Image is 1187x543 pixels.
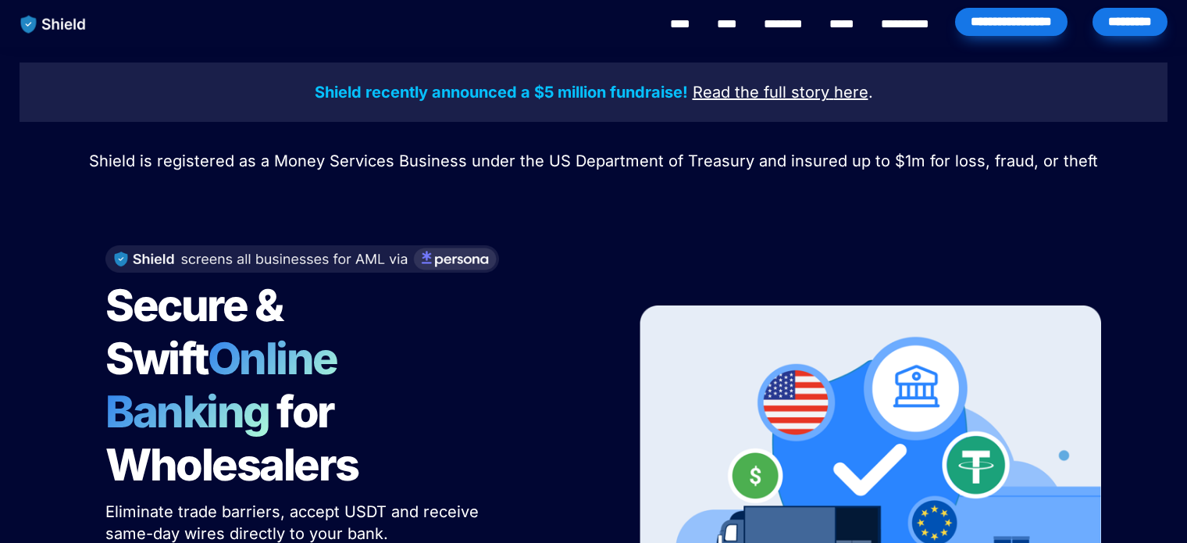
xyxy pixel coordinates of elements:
u: Read the full story [693,83,829,102]
img: website logo [13,8,94,41]
a: Read the full story [693,85,829,101]
span: Online Banking [105,332,353,438]
span: Eliminate trade barriers, accept USDT and receive same-day wires directly to your bank. [105,502,483,543]
span: Shield is registered as a Money Services Business under the US Department of Treasury and insured... [89,152,1098,170]
strong: Shield recently announced a $5 million fundraise! [315,83,688,102]
span: Secure & Swift [105,279,290,385]
span: . [868,83,873,102]
span: for Wholesalers [105,385,358,491]
u: here [834,83,868,102]
a: here [834,85,868,101]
